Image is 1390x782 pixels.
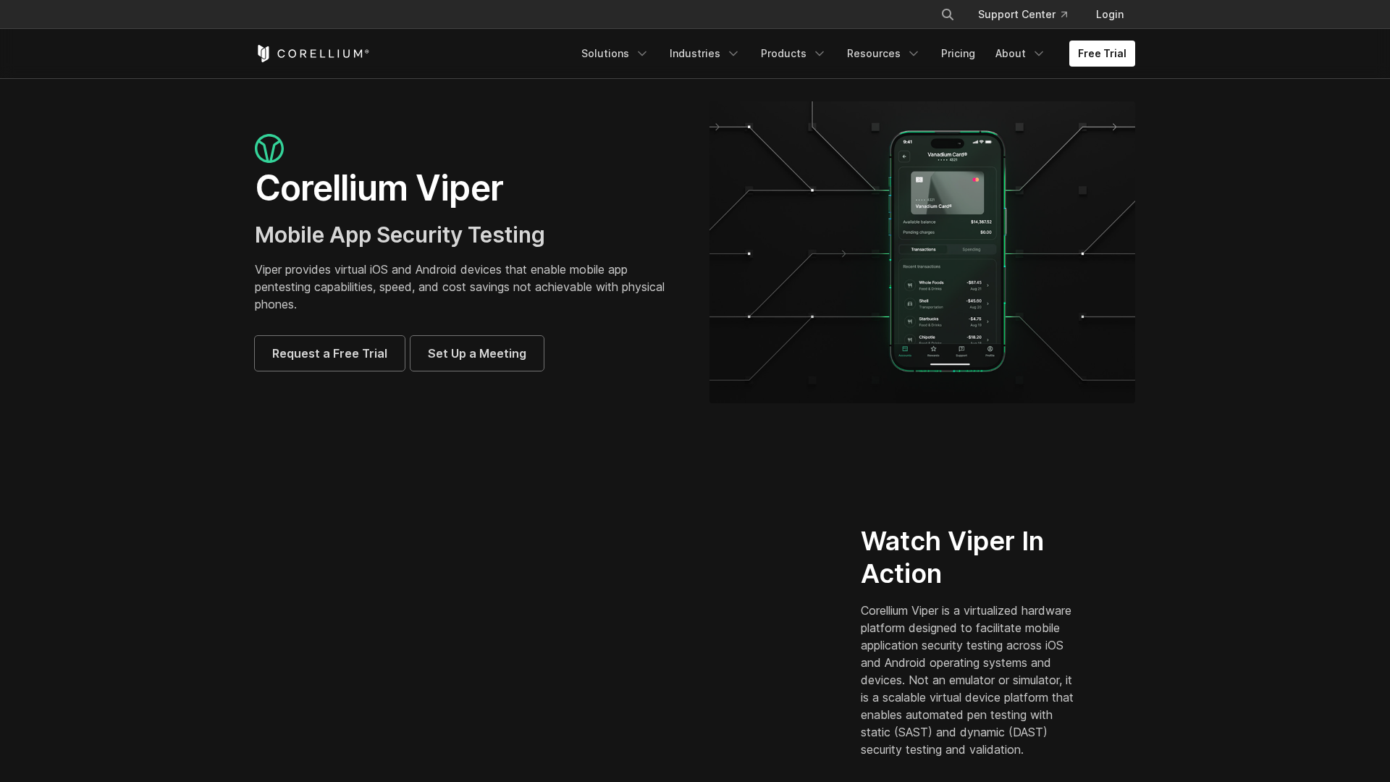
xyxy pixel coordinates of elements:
[255,336,405,371] a: Request a Free Trial
[966,1,1079,28] a: Support Center
[428,345,526,362] span: Set Up a Meeting
[1069,41,1135,67] a: Free Trial
[255,167,681,210] h1: Corellium Viper
[255,134,284,164] img: viper_icon_large
[709,101,1135,403] img: viper_hero
[932,41,984,67] a: Pricing
[861,602,1080,758] p: Corellium Viper is a virtualized hardware platform designed to facilitate mobile application secu...
[255,222,545,248] span: Mobile App Security Testing
[573,41,658,67] a: Solutions
[255,45,370,62] a: Corellium Home
[935,1,961,28] button: Search
[987,41,1055,67] a: About
[255,261,681,313] p: Viper provides virtual iOS and Android devices that enable mobile app pentesting capabilities, sp...
[661,41,749,67] a: Industries
[1084,1,1135,28] a: Login
[573,41,1135,67] div: Navigation Menu
[272,345,387,362] span: Request a Free Trial
[838,41,930,67] a: Resources
[410,336,544,371] a: Set Up a Meeting
[923,1,1135,28] div: Navigation Menu
[752,41,835,67] a: Products
[861,525,1080,590] h2: Watch Viper In Action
